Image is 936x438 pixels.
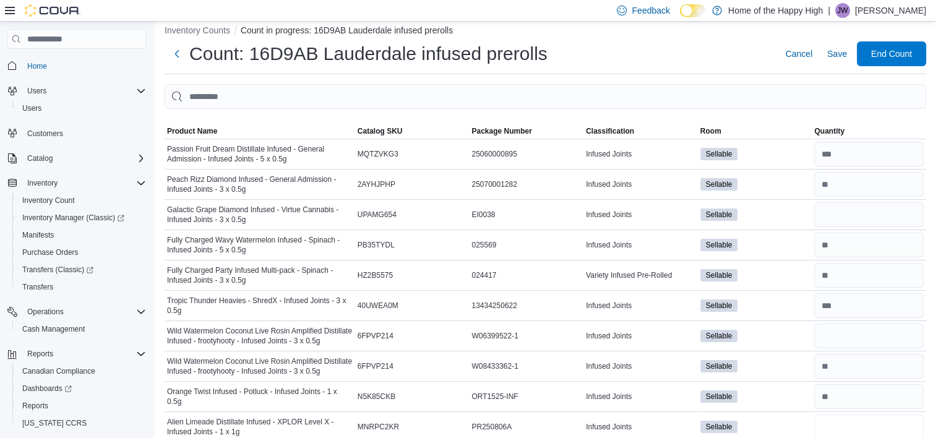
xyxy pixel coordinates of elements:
[827,48,847,60] span: Save
[12,363,151,380] button: Canadian Compliance
[358,126,403,136] span: Catalog SKU
[17,416,146,431] span: Washington CCRS
[2,174,151,192] button: Inventory
[358,392,395,401] span: N5K85CKB
[469,359,583,374] div: W08433362-1
[355,124,470,139] button: Catalog SKU
[22,195,75,205] span: Inventory Count
[167,417,353,437] span: Alien Limeade Distillate Infused - XPLOR Level X - Infused Joints - 1 x 1g
[241,25,453,35] button: Count in progress: 16D9AB Lauderdale infused prerolls
[22,384,72,393] span: Dashboards
[2,345,151,363] button: Reports
[17,210,146,225] span: Inventory Manager (Classic)
[22,126,68,141] a: Customers
[855,3,926,18] p: [PERSON_NAME]
[828,3,830,18] p: |
[700,299,738,312] span: Sellable
[27,86,46,96] span: Users
[22,346,58,361] button: Reports
[17,262,98,277] a: Transfers (Classic)
[706,421,732,432] span: Sellable
[165,84,926,109] input: This is a search bar. After typing your query, hit enter to filter the results lower in the page.
[586,126,634,136] span: Classification
[27,307,64,317] span: Operations
[165,124,355,139] button: Product Name
[706,270,732,281] span: Sellable
[22,126,146,141] span: Customers
[27,349,53,359] span: Reports
[469,207,583,222] div: EI0038
[22,304,146,319] span: Operations
[22,176,146,191] span: Inventory
[2,124,151,142] button: Customers
[469,419,583,434] div: PR250806A
[700,269,738,281] span: Sellable
[837,3,848,18] span: JW
[586,361,632,371] span: Infused Joints
[167,174,353,194] span: Peach Rizz Diamond Infused - General Admission - Infused Joints - 3 x 0.5g
[17,381,146,396] span: Dashboards
[469,328,583,343] div: W06399522-1
[780,41,817,66] button: Cancel
[12,226,151,244] button: Manifests
[2,150,151,167] button: Catalog
[358,270,393,280] span: HZ2B5575
[700,239,738,251] span: Sellable
[2,303,151,320] button: Operations
[700,330,738,342] span: Sellable
[22,84,51,98] button: Users
[167,205,353,225] span: Galactic Grape Diamond Infused - Virtue Cannabis - Infused Joints - 3 x 0.5g
[706,330,732,341] span: Sellable
[471,126,531,136] span: Package Number
[22,265,93,275] span: Transfers (Classic)
[706,300,732,311] span: Sellable
[586,270,672,280] span: Variety Infused Pre-Rolled
[586,149,632,159] span: Infused Joints
[22,247,79,257] span: Purchase Orders
[12,320,151,338] button: Cash Management
[785,48,812,60] span: Cancel
[700,178,738,191] span: Sellable
[469,124,583,139] button: Package Number
[22,58,146,73] span: Home
[17,210,129,225] a: Inventory Manager (Classic)
[17,364,100,379] a: Canadian Compliance
[12,397,151,414] button: Reports
[25,4,80,17] img: Cova
[2,56,151,74] button: Home
[706,361,732,372] span: Sellable
[700,126,721,136] span: Room
[17,101,46,116] a: Users
[17,193,80,208] a: Inventory Count
[27,129,63,139] span: Customers
[706,209,732,220] span: Sellable
[358,179,395,189] span: 2AYHJPHP
[167,296,353,316] span: Tropic Thunder Heavies - ShredX - Infused Joints - 3 x 0.5g
[22,59,52,74] a: Home
[2,82,151,100] button: Users
[586,179,632,189] span: Infused Joints
[358,149,398,159] span: MQTZVKG3
[17,245,84,260] a: Purchase Orders
[469,268,583,283] div: 024417
[167,235,353,255] span: Fully Charged Wavy Watermelon Infused - Spinach - Infused Joints - 5 x 0.5g
[358,210,397,220] span: UPAMG654
[586,331,632,341] span: Infused Joints
[167,326,353,346] span: Wild Watermelon Coconut Live Rosin Amplified Distillate Infused - frootyhooty - Infused Joints - ...
[167,387,353,406] span: Orange Twist Infused - Potluck - Infused Joints - 1 x 0.5g
[22,230,54,240] span: Manifests
[12,100,151,117] button: Users
[814,126,844,136] span: Quantity
[857,41,926,66] button: End Count
[17,280,146,294] span: Transfers
[822,41,852,66] button: Save
[12,414,151,432] button: [US_STATE] CCRS
[700,421,738,433] span: Sellable
[17,322,146,337] span: Cash Management
[586,301,632,311] span: Infused Joints
[22,151,146,166] span: Catalog
[167,356,353,376] span: Wild Watermelon Coconut Live Rosin Amplified Distillate Infused - frootyhooty - Infused Joints - ...
[358,301,398,311] span: 40UWEA0M
[22,366,95,376] span: Canadian Compliance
